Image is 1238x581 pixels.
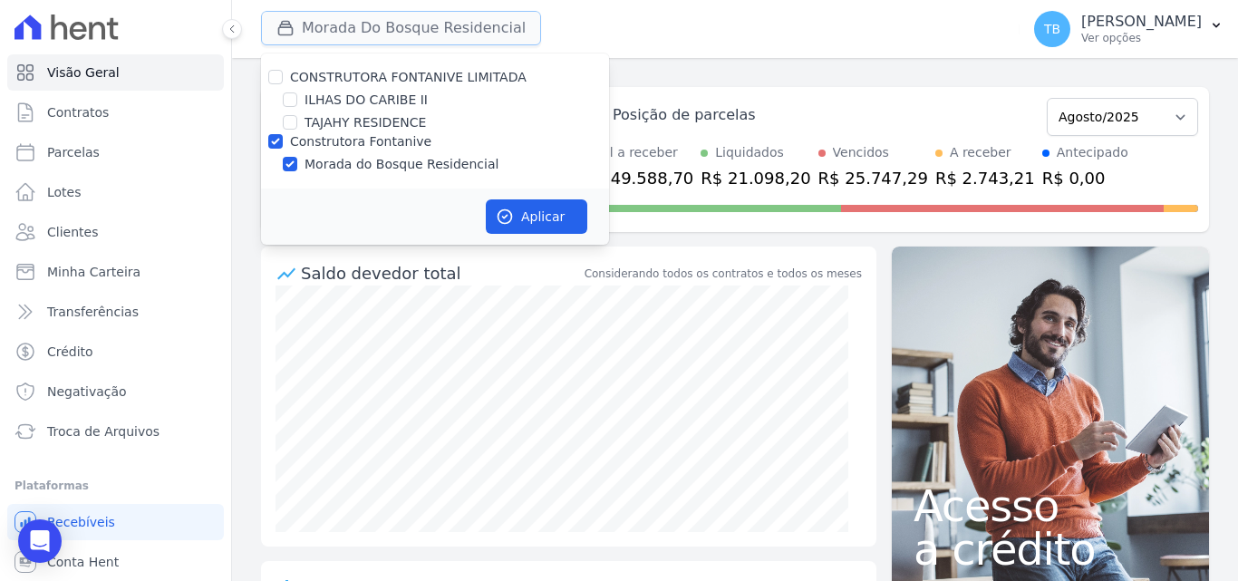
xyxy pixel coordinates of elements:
a: Minha Carteira [7,254,224,290]
span: Parcelas [47,143,100,161]
span: Recebíveis [47,513,115,531]
label: TAJAHY RESIDENCE [305,113,426,132]
span: Visão Geral [47,63,120,82]
span: Lotes [47,183,82,201]
span: a crédito [914,528,1187,571]
div: R$ 21.098,20 [701,166,810,190]
div: R$ 0,00 [1042,166,1128,190]
div: R$ 49.588,70 [584,166,693,190]
div: Open Intercom Messenger [18,519,62,563]
span: Conta Hent [47,553,119,571]
button: TB [PERSON_NAME] Ver opções [1020,4,1238,54]
span: Acesso [914,484,1187,528]
a: Clientes [7,214,224,250]
div: R$ 25.747,29 [818,166,928,190]
span: Troca de Arquivos [47,422,160,441]
p: Ver opções [1081,31,1202,45]
div: Antecipado [1057,143,1128,162]
div: R$ 2.743,21 [935,166,1035,190]
div: Liquidados [715,143,784,162]
button: Aplicar [486,199,587,234]
a: Contratos [7,94,224,131]
span: Crédito [47,343,93,361]
div: Vencidos [833,143,889,162]
a: Troca de Arquivos [7,413,224,450]
label: Morada do Bosque Residencial [305,155,498,174]
button: Morada Do Bosque Residencial [261,11,541,45]
span: Transferências [47,303,139,321]
span: TB [1044,23,1060,35]
span: Contratos [47,103,109,121]
span: Minha Carteira [47,263,140,281]
div: Posição de parcelas [613,104,756,126]
a: Parcelas [7,134,224,170]
span: Negativação [47,382,127,401]
label: ILHAS DO CARIBE II [305,91,428,110]
p: [PERSON_NAME] [1081,13,1202,31]
div: A receber [950,143,1011,162]
div: Plataformas [15,475,217,497]
div: Saldo devedor total [301,261,581,286]
a: Lotes [7,174,224,210]
a: Conta Hent [7,544,224,580]
div: Total a receber [584,143,693,162]
a: Crédito [7,334,224,370]
label: Construtora Fontanive [290,134,431,149]
div: Considerando todos os contratos e todos os meses [585,266,862,282]
a: Transferências [7,294,224,330]
span: Clientes [47,223,98,241]
a: Recebíveis [7,504,224,540]
a: Visão Geral [7,54,224,91]
a: Negativação [7,373,224,410]
label: CONSTRUTORA FONTANIVE LIMITADA [290,70,527,84]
